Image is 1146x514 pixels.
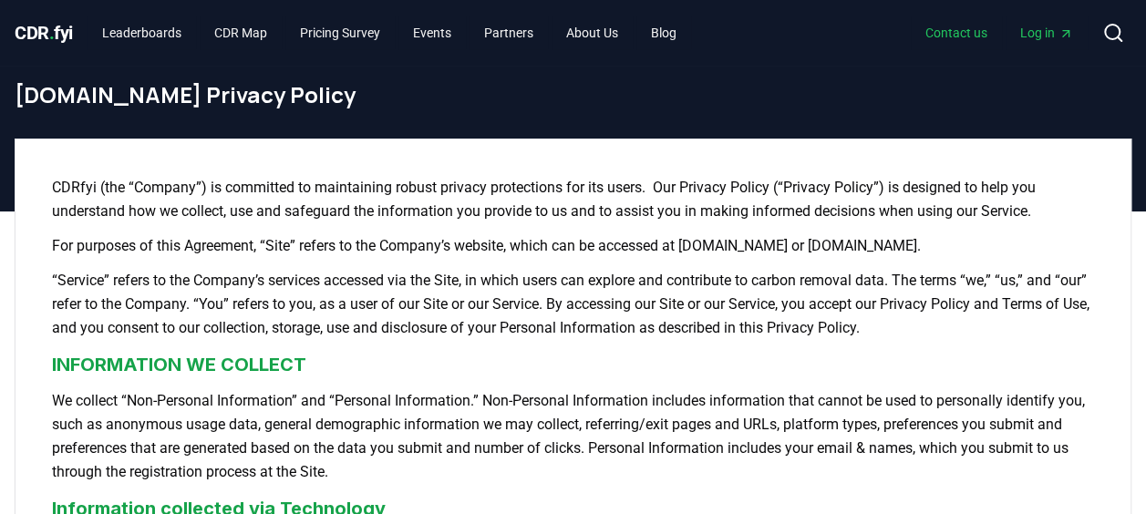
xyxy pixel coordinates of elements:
[52,389,1094,484] p: We collect “Non-Personal Information” and “Personal Information.” Non-Personal Information includ...
[88,16,196,49] a: Leaderboards
[285,16,395,49] a: Pricing Survey
[1006,16,1088,49] a: Log in
[200,16,282,49] a: CDR Map
[1020,24,1073,42] span: Log in
[52,234,1094,258] p: For purposes of this Agreement, “Site” refers to the Company’s website, which can be accessed at ...
[52,269,1094,340] p: “Service” refers to the Company’s services accessed via the Site, in which users can explore and ...
[52,176,1094,223] p: CDRfyi (the “Company”) is committed to maintaining robust privacy protections for its users. Our ...
[552,16,633,49] a: About Us
[49,22,55,44] span: .
[52,351,1094,378] h3: INFORMATION WE COLLECT
[88,16,691,49] nav: Main
[636,16,691,49] a: Blog
[911,16,1002,49] a: Contact us
[470,16,548,49] a: Partners
[15,20,73,46] a: CDR.fyi
[911,16,1088,49] nav: Main
[398,16,466,49] a: Events
[15,80,1131,109] h1: [DOMAIN_NAME] Privacy Policy
[15,22,73,44] span: CDR fyi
